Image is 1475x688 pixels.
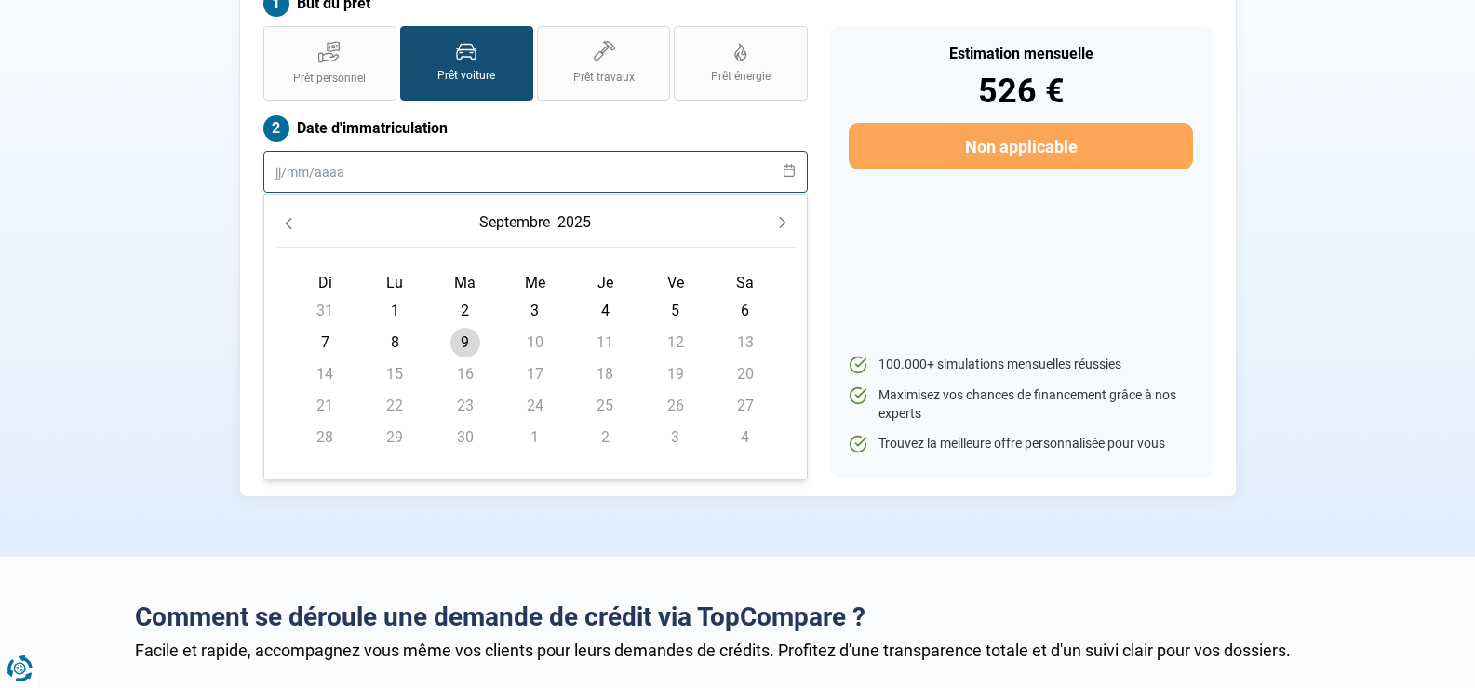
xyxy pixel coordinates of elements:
[500,390,570,422] td: 24
[640,390,710,422] td: 26
[380,296,409,326] span: 1
[597,274,613,291] span: Je
[430,358,500,390] td: 16
[310,391,340,421] span: 21
[661,296,691,326] span: 5
[430,390,500,422] td: 23
[450,391,480,421] span: 23
[290,358,360,390] td: 14
[437,68,495,84] span: Prêt voiture
[275,209,302,236] button: Previous Month
[661,391,691,421] span: 26
[525,274,545,291] span: Me
[360,327,430,358] td: 8
[640,422,710,453] td: 3
[731,391,760,421] span: 27
[640,327,710,358] td: 12
[573,70,635,86] span: Prêt travaux
[570,327,640,358] td: 11
[710,327,780,358] td: 13
[520,296,550,326] span: 3
[570,422,640,453] td: 2
[711,69,771,85] span: Prêt énergie
[570,358,640,390] td: 18
[590,391,620,421] span: 25
[380,359,409,389] span: 15
[736,274,754,291] span: Sa
[731,328,760,357] span: 13
[318,274,332,291] span: Di
[710,422,780,453] td: 4
[849,356,1192,374] li: 100.000+ simulations mensuelles réussies
[454,274,476,291] span: Ma
[731,423,760,452] span: 4
[500,358,570,390] td: 17
[849,386,1192,423] li: Maximisez vos chances de financement grâce à nos experts
[849,123,1192,169] button: Non applicable
[520,328,550,357] span: 10
[710,358,780,390] td: 20
[430,422,500,453] td: 30
[640,295,710,327] td: 5
[849,435,1192,453] li: Trouvez la meilleure offre personnalisée pour vous
[731,296,760,326] span: 6
[476,206,554,239] button: Choose Month
[135,601,1341,633] h2: Comment se déroule une demande de crédit via TopCompare ?
[290,390,360,422] td: 21
[293,71,366,87] span: Prêt personnel
[135,641,1341,660] div: Facile et rapide, accompagnez vous même vos clients pour leurs demandes de crédits. Profitez d'un...
[430,327,500,358] td: 9
[520,423,550,452] span: 1
[450,296,480,326] span: 2
[661,359,691,389] span: 19
[500,422,570,453] td: 1
[849,47,1192,61] div: Estimation mensuelle
[554,206,595,239] button: Choose Year
[380,423,409,452] span: 29
[590,423,620,452] span: 2
[849,74,1192,108] div: 526 €
[450,328,480,357] span: 9
[450,423,480,452] span: 30
[710,295,780,327] td: 6
[380,391,409,421] span: 22
[450,359,480,389] span: 16
[590,359,620,389] span: 18
[360,295,430,327] td: 1
[263,194,808,480] div: Choose Date
[667,274,684,291] span: Ve
[430,295,500,327] td: 2
[263,115,808,142] label: Date d'immatriculation
[360,358,430,390] td: 15
[590,296,620,326] span: 4
[310,423,340,452] span: 28
[520,391,550,421] span: 24
[290,422,360,453] td: 28
[500,327,570,358] td: 10
[500,295,570,327] td: 3
[310,359,340,389] span: 14
[310,328,340,357] span: 7
[731,359,760,389] span: 20
[290,295,360,327] td: 31
[640,358,710,390] td: 19
[570,295,640,327] td: 4
[570,390,640,422] td: 25
[386,274,403,291] span: Lu
[710,390,780,422] td: 27
[661,423,691,452] span: 3
[770,209,796,236] button: Next Month
[290,327,360,358] td: 7
[263,151,808,193] input: jj/mm/aaaa
[360,390,430,422] td: 22
[380,328,409,357] span: 8
[520,359,550,389] span: 17
[310,296,340,326] span: 31
[360,422,430,453] td: 29
[661,328,691,357] span: 12
[590,328,620,357] span: 11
